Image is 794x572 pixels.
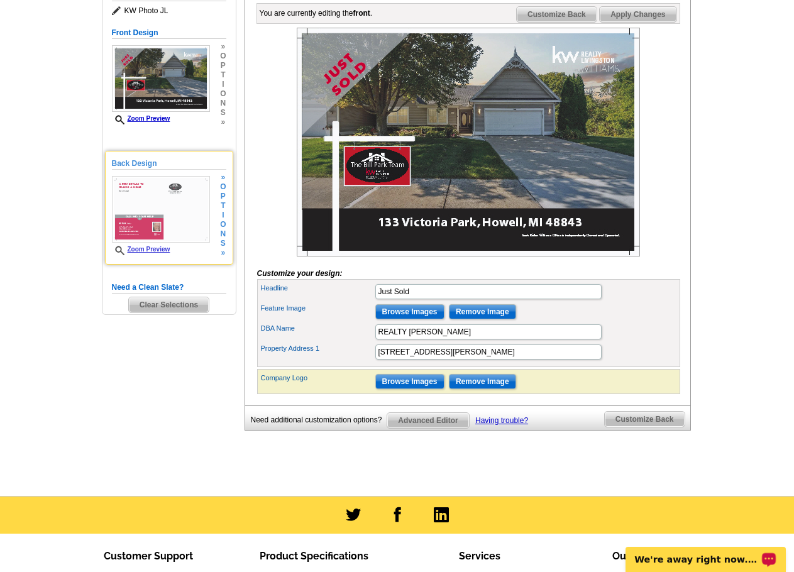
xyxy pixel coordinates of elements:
span: o [220,220,226,229]
span: o [220,52,226,61]
span: Our Company [612,550,679,562]
a: Zoom Preview [112,246,170,253]
span: n [220,229,226,239]
span: t [220,201,226,211]
h5: Front Design [112,27,226,39]
a: Having trouble? [475,416,528,425]
span: i [220,211,226,220]
label: Property Address 1 [261,343,374,354]
span: Clear Selections [129,297,209,312]
span: s [220,239,226,248]
span: Customer Support [104,550,193,562]
span: i [220,80,226,89]
span: p [220,192,226,201]
img: Z18906717_00001_2.jpg [112,176,210,243]
input: Remove Image [449,374,516,389]
input: Remove Image [449,304,516,319]
a: Zoom Preview [112,115,170,122]
span: » [220,248,226,258]
input: Browse Images [375,304,444,319]
div: You are currently editing the . [260,8,373,19]
span: Advanced Editor [387,413,468,428]
iframe: LiveChat chat widget [617,532,794,572]
a: Advanced Editor [387,412,469,429]
input: Browse Images [375,374,444,389]
span: Services [459,550,500,562]
h5: Back Design [112,158,226,170]
span: t [220,70,226,80]
label: Headline [261,283,374,294]
span: o [220,89,226,99]
div: Need additional customization options? [251,412,387,428]
img: Z18906717_00001_1.jpg [112,45,210,112]
span: Apply Changes [600,7,676,22]
span: o [220,182,226,192]
span: KW Photo JL [112,4,226,17]
span: Customize Back [517,7,597,22]
span: » [220,42,226,52]
span: p [220,61,226,70]
span: » [220,118,226,127]
img: Z18906717_00001_1.jpg [297,28,640,256]
b: front [353,9,370,18]
label: DBA Name [261,323,374,334]
span: n [220,99,226,108]
label: Company Logo [261,373,374,383]
label: Feature Image [261,303,374,314]
h5: Need a Clean Slate? [112,282,226,294]
span: s [220,108,226,118]
span: » [220,173,226,182]
span: Product Specifications [260,550,368,562]
span: Customize Back [605,412,685,427]
i: Customize your design: [257,269,343,278]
